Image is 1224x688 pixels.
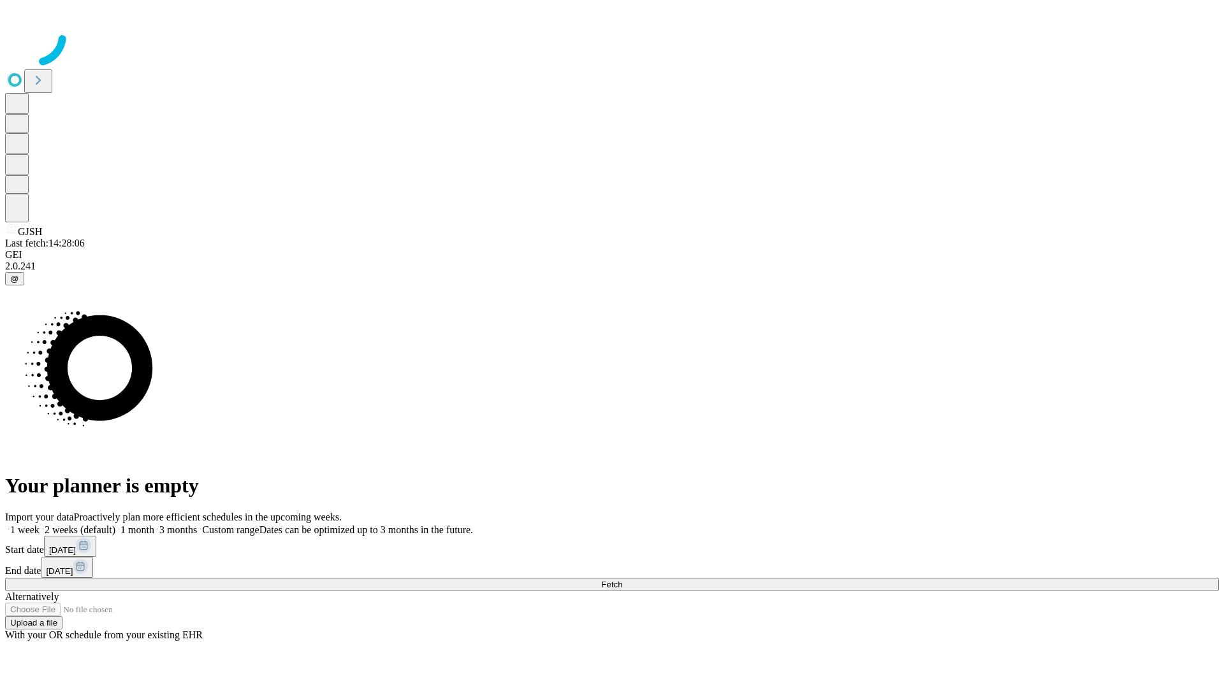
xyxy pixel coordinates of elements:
[49,545,76,555] span: [DATE]
[5,272,24,285] button: @
[601,580,622,589] span: Fetch
[5,474,1219,498] h1: Your planner is empty
[5,261,1219,272] div: 2.0.241
[45,524,115,535] span: 2 weeks (default)
[5,238,85,248] span: Last fetch: 14:28:06
[259,524,473,535] span: Dates can be optimized up to 3 months in the future.
[120,524,154,535] span: 1 month
[18,226,42,237] span: GJSH
[5,578,1219,591] button: Fetch
[44,536,96,557] button: [DATE]
[5,557,1219,578] div: End date
[5,536,1219,557] div: Start date
[159,524,197,535] span: 3 months
[202,524,259,535] span: Custom range
[41,557,93,578] button: [DATE]
[5,616,62,629] button: Upload a file
[46,566,73,576] span: [DATE]
[74,512,342,522] span: Proactively plan more efficient schedules in the upcoming weeks.
[10,274,19,283] span: @
[5,249,1219,261] div: GEI
[10,524,40,535] span: 1 week
[5,591,59,602] span: Alternatively
[5,512,74,522] span: Import your data
[5,629,203,640] span: With your OR schedule from your existing EHR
